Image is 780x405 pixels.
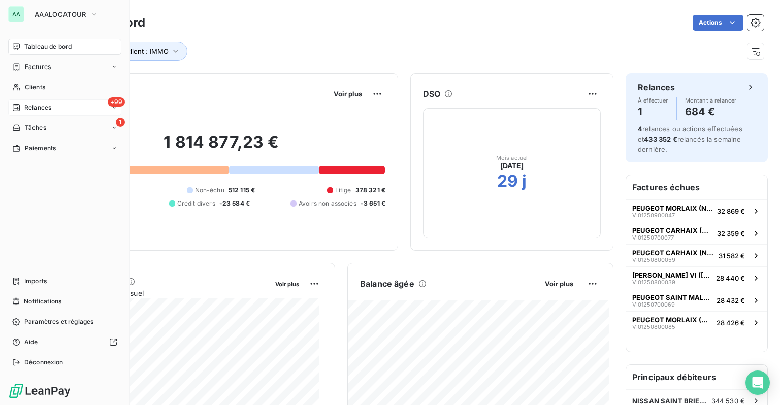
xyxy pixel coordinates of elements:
[497,171,518,191] h2: 29
[229,186,255,195] span: 512 115 €
[632,234,674,241] span: VI01250700077
[685,104,737,120] h4: 684 €
[626,266,767,289] button: [PERSON_NAME] VI ([GEOGRAPHIC_DATA])VI0125080003928 440 €
[496,155,528,161] span: Mois actuel
[24,317,93,326] span: Paramètres et réglages
[95,42,187,61] button: Type client : IMMO
[626,199,767,222] button: PEUGEOT MORLAIX (NEDELEC)VI0125090004732 869 €
[24,277,47,286] span: Imports
[717,319,745,327] span: 28 426 €
[626,289,767,311] button: PEUGEOT SAINT MALO (NEDELEC)VI0125070006928 432 €
[355,186,385,195] span: 378 321 €
[335,186,351,195] span: Litige
[275,281,299,288] span: Voir plus
[693,15,743,31] button: Actions
[632,249,714,257] span: PEUGEOT CARHAIX (NEDELEC)
[500,161,524,171] span: [DATE]
[626,222,767,244] button: PEUGEOT CARHAIX (NEDELEC)VI0125070007732 359 €
[25,62,51,72] span: Factures
[632,279,675,285] span: VI01250800039
[632,226,713,234] span: PEUGEOT CARHAIX (NEDELEC)
[25,83,45,92] span: Clients
[632,397,711,405] span: NISSAN SAINT BRIEUC (NISSARMOR)
[361,199,385,208] span: -3 651 €
[8,383,71,399] img: Logo LeanPay
[638,81,675,93] h6: Relances
[632,271,712,279] span: [PERSON_NAME] VI ([GEOGRAPHIC_DATA])
[685,97,737,104] span: Montant à relancer
[644,135,677,143] span: 433 352 €
[542,279,576,288] button: Voir plus
[299,199,356,208] span: Avoirs non associés
[632,257,675,263] span: VI01250800059
[632,212,675,218] span: VI01250900047
[177,199,215,208] span: Crédit divers
[25,144,56,153] span: Paiements
[638,97,668,104] span: À effectuer
[8,334,121,350] a: Aide
[626,365,767,389] h6: Principaux débiteurs
[717,207,745,215] span: 32 869 €
[626,311,767,333] button: PEUGEOT MORLAIX (NEDELEC)VI0125080008528 426 €
[35,10,86,18] span: AAALOCATOUR
[716,274,745,282] span: 28 440 €
[626,244,767,266] button: PEUGEOT CARHAIX (NEDELEC)VI0125080005931 582 €
[195,186,224,195] span: Non-échu
[632,301,675,308] span: VI01250700069
[110,47,169,55] span: Type client : IMMO
[24,297,61,306] span: Notifications
[331,89,365,98] button: Voir plus
[57,132,385,162] h2: 1 814 877,23 €
[638,125,642,133] span: 4
[272,279,302,288] button: Voir plus
[360,278,414,290] h6: Balance âgée
[24,103,51,112] span: Relances
[717,296,745,305] span: 28 432 €
[719,252,745,260] span: 31 582 €
[632,293,712,301] span: PEUGEOT SAINT MALO (NEDELEC)
[717,229,745,238] span: 32 359 €
[632,316,712,324] span: PEUGEOT MORLAIX (NEDELEC)
[116,118,125,127] span: 1
[423,88,440,100] h6: DSO
[745,370,770,395] div: Open Intercom Messenger
[638,125,742,153] span: relances ou actions effectuées et relancés la semaine dernière.
[57,288,268,298] span: Chiffre d'affaires mensuel
[545,280,573,288] span: Voir plus
[24,338,38,347] span: Aide
[24,42,72,51] span: Tableau de bord
[638,104,668,120] h4: 1
[334,90,362,98] span: Voir plus
[25,123,46,132] span: Tâches
[8,6,24,22] div: AA
[108,97,125,107] span: +99
[626,175,767,199] h6: Factures échues
[24,358,63,367] span: Déconnexion
[711,397,745,405] span: 344 530 €
[219,199,250,208] span: -23 584 €
[632,324,675,330] span: VI01250800085
[522,171,527,191] h2: j
[632,204,713,212] span: PEUGEOT MORLAIX (NEDELEC)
